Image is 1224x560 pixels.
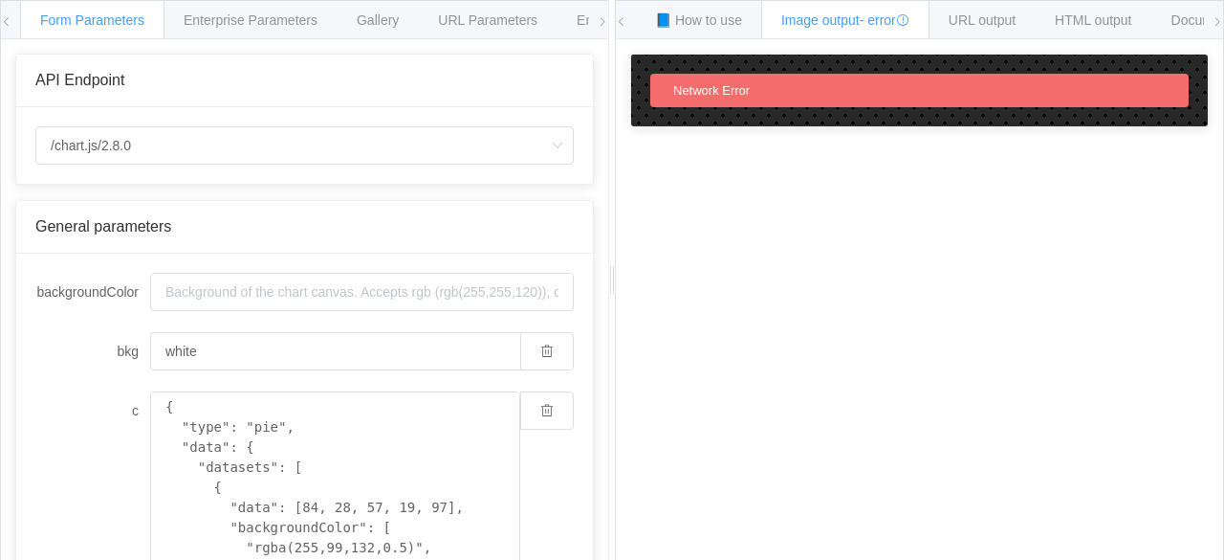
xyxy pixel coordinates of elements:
[35,273,150,311] label: backgroundColor
[438,12,537,28] span: URL Parameters
[655,12,742,28] span: 📘 How to use
[860,12,909,28] span: - error
[150,332,520,370] input: Background of the chart canvas. Accepts rgb (rgb(255,255,120)), colors (red), and url-encoded hex...
[150,273,574,311] input: Background of the chart canvas. Accepts rgb (rgb(255,255,120)), colors (red), and url-encoded hex...
[673,83,750,98] span: Network Error
[357,12,399,28] span: Gallery
[40,12,144,28] span: Form Parameters
[35,72,124,88] span: API Endpoint
[184,12,317,28] span: Enterprise Parameters
[781,12,909,28] span: Image output
[1055,12,1131,28] span: HTML output
[949,12,1016,28] span: URL output
[35,218,171,235] span: General parameters
[35,126,574,165] input: Select
[35,332,150,370] label: bkg
[577,12,659,28] span: Environments
[35,392,150,430] label: c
